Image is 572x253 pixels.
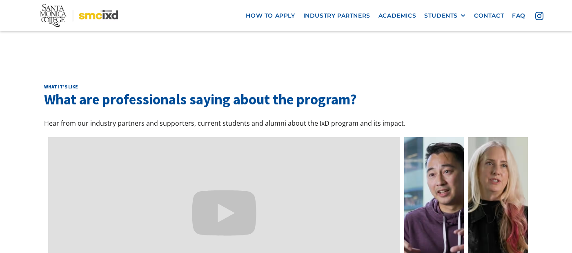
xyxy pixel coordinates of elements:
img: Santa Monica College - SMC IxD logo [40,4,118,27]
h3: What are professionals saying about the program? [44,90,528,110]
h2: What it’s like [44,84,528,90]
p: Hear from our industry partners and supporters, current students and alumni about the IxD program... [44,118,528,129]
a: industry partners [299,8,374,23]
a: Academics [374,8,420,23]
div: STUDENTS [424,12,466,19]
img: icon - instagram [535,12,543,20]
div: STUDENTS [424,12,458,19]
a: contact [470,8,508,23]
a: faq [508,8,530,23]
a: how to apply [242,8,299,23]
